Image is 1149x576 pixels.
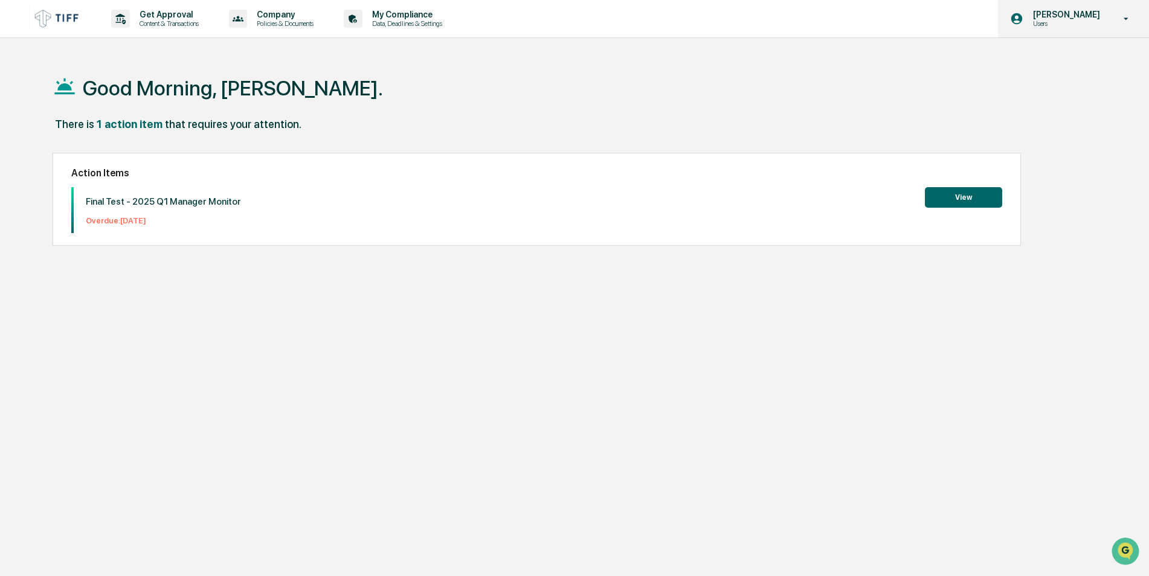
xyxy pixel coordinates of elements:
a: View [925,191,1002,202]
input: Clear [31,55,199,68]
p: Data, Deadlines & Settings [362,19,448,28]
a: 🗄️Attestations [83,147,155,169]
div: 1 action item [97,118,163,130]
div: Start new chat [41,92,198,104]
a: 🔎Data Lookup [7,170,81,192]
div: that requires your attention. [165,118,301,130]
p: Get Approval [130,10,205,19]
p: Content & Transactions [130,19,205,28]
span: Data Lookup [24,175,76,187]
span: Pylon [120,205,146,214]
p: How can we help? [12,25,220,45]
a: 🖐️Preclearance [7,147,83,169]
p: My Compliance [362,10,448,19]
p: Overdue: [DATE] [86,216,241,225]
button: View [925,187,1002,208]
p: Company [247,10,320,19]
p: Users [1023,19,1106,28]
button: Start new chat [205,96,220,110]
div: 🔎 [12,176,22,186]
a: Powered byPylon [85,204,146,214]
p: Final Test - 2025 Q1 Manager Monitor [86,196,241,207]
img: 1746055101610-c473b297-6a78-478c-a979-82029cc54cd1 [12,92,34,114]
img: logo [29,7,87,30]
span: Preclearance [24,152,78,164]
iframe: Open customer support [1110,536,1143,569]
span: Attestations [100,152,150,164]
h2: Action Items [71,167,1002,179]
h1: Good Morning, [PERSON_NAME]. [83,76,383,100]
p: [PERSON_NAME] [1023,10,1106,19]
div: There is [55,118,94,130]
p: Policies & Documents [247,19,320,28]
div: 🗄️ [88,153,97,163]
div: We're available if you need us! [41,104,153,114]
div: 🖐️ [12,153,22,163]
